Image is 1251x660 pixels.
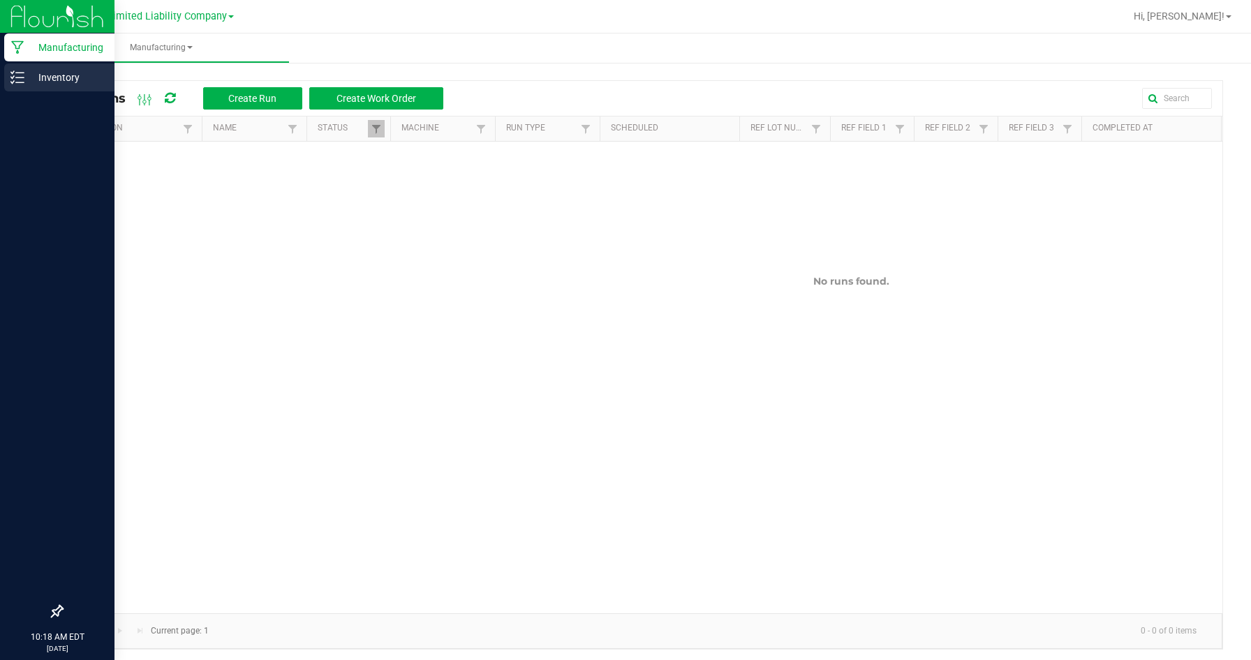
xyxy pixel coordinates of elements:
[975,120,992,137] a: Filter
[34,42,289,54] span: Manufacturing
[62,613,1222,649] kendo-pager: Current page: 1
[73,87,454,110] div: All Runs
[925,123,975,134] a: Ref Field 2Sortable
[228,93,276,104] span: Create Run
[1059,120,1076,137] a: Filter
[24,69,108,86] p: Inventory
[841,123,891,134] a: Ref Field 1Sortable
[891,120,908,137] a: Filter
[284,120,301,137] a: Filter
[611,123,734,134] a: ScheduledSortable
[1142,88,1212,109] input: Search
[203,87,302,110] button: Create Run
[34,33,289,63] a: Manufacturing
[1134,10,1224,22] span: Hi, [PERSON_NAME]!
[336,93,416,104] span: Create Work Order
[73,123,179,134] a: ExtractionSortable
[506,123,577,134] a: Run TypeSortable
[24,39,108,56] p: Manufacturing
[6,631,108,643] p: 10:18 AM EDT
[473,120,489,137] a: Filter
[750,123,807,134] a: Ref Lot NumberSortable
[318,123,367,134] a: StatusSortable
[309,87,443,110] button: Create Work Order
[808,120,824,137] a: Filter
[213,123,283,134] a: NameSortable
[179,120,196,137] a: Filter
[51,10,227,22] span: Sugarhouse Limited Liability Company
[813,275,889,287] span: No runs found.
[1093,123,1215,134] a: Completed AtSortable
[217,620,1208,643] kendo-pager-info: 0 - 0 of 0 items
[10,40,24,54] inline-svg: Manufacturing
[401,123,472,134] a: MachineSortable
[6,643,108,654] p: [DATE]
[577,120,594,137] a: Filter
[10,70,24,84] inline-svg: Inventory
[1009,123,1058,134] a: Ref Field 3Sortable
[368,120,385,137] a: Filter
